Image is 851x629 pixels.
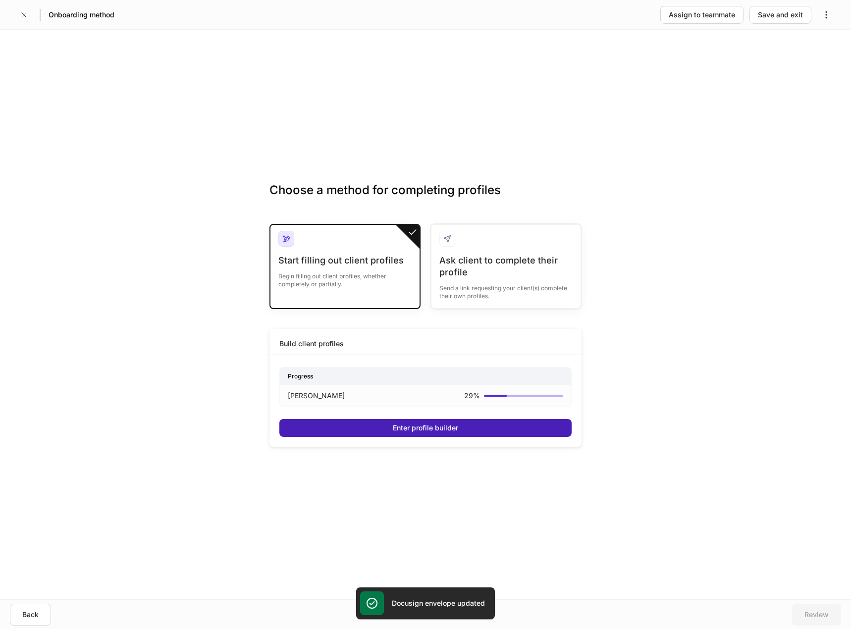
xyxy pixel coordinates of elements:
[792,604,841,626] button: Review
[749,6,811,24] button: Save and exit
[288,391,345,401] p: [PERSON_NAME]
[10,604,51,626] button: Back
[279,419,572,437] button: Enter profile builder
[660,6,744,24] button: Assign to teammate
[439,278,573,300] div: Send a link requesting your client(s) complete their own profiles.
[279,339,344,349] div: Build client profiles
[758,10,803,20] div: Save and exit
[464,391,480,401] p: 29 %
[280,367,571,385] div: Progress
[269,182,582,214] h3: Choose a method for completing profiles
[669,10,735,20] div: Assign to teammate
[278,266,412,288] div: Begin filling out client profiles, whether completely or partially.
[278,255,412,266] div: Start filling out client profiles
[392,598,485,608] h5: Docusign envelope updated
[49,10,114,20] h5: Onboarding method
[439,255,573,278] div: Ask client to complete their profile
[804,610,829,620] div: Review
[22,610,39,620] div: Back
[393,423,458,433] div: Enter profile builder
